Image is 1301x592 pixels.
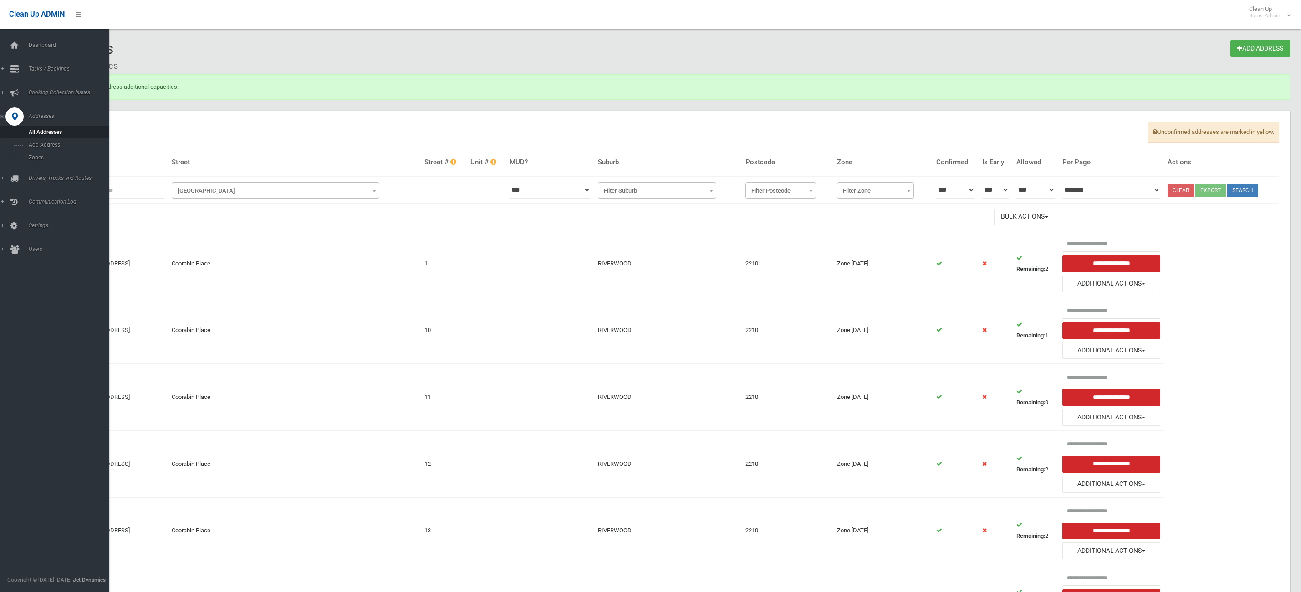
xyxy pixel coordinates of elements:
span: Filter Postcode [745,182,816,199]
td: 2210 [742,497,833,564]
span: Tasks / Bookings [26,66,120,72]
span: Filter Suburb [600,184,714,197]
span: Filter Street [172,182,379,199]
td: 12 [421,430,467,497]
h4: Street [172,158,417,166]
h4: Address [77,158,164,166]
span: Filter Street [174,184,377,197]
button: Export [1195,184,1226,197]
button: Additional Actions [1062,476,1160,493]
button: Additional Actions [1062,409,1160,426]
h4: Is Early [982,158,1009,166]
h4: Confirmed [936,158,975,166]
td: 13 [421,497,467,564]
td: Zone [DATE] [833,230,932,297]
td: Coorabin Place [168,230,421,297]
span: Filter Postcode [748,184,814,197]
span: Clean Up [1245,5,1290,19]
td: 2210 [742,364,833,431]
h4: MUD? [510,158,591,166]
a: Clear [1168,184,1194,197]
strong: Remaining: [1016,332,1045,339]
strong: Remaining: [1016,466,1045,473]
td: 2 [1013,430,1059,497]
span: Addresses [26,113,120,119]
small: Super Admin [1249,12,1281,19]
td: 10 [421,297,467,364]
h4: Actions [1168,158,1275,166]
span: All Addresses [26,129,112,135]
button: Bulk Actions [994,209,1055,225]
button: Search [1227,184,1258,197]
strong: Remaining: [1016,265,1045,272]
td: RIVERWOOD [594,430,742,497]
button: Additional Actions [1062,542,1160,559]
td: 2210 [742,430,833,497]
td: Zone [DATE] [833,430,932,497]
td: Zone [DATE] [833,297,932,364]
span: Booking Collection Issues [26,89,120,96]
strong: Jet Dynamics [73,577,106,583]
h4: Suburb [598,158,738,166]
span: Users [26,246,120,252]
td: RIVERWOOD [594,230,742,297]
div: Successfully update address additional capacities. [40,74,1290,100]
td: Coorabin Place [168,364,421,431]
span: Clean Up ADMIN [9,10,65,19]
td: 1 [421,230,467,297]
h4: Unit # [470,158,502,166]
h4: Allowed [1016,158,1055,166]
span: Settings [26,222,120,229]
h4: Zone [837,158,929,166]
span: Filter Suburb [598,182,716,199]
td: 0 [1013,364,1059,431]
span: Filter Zone [839,184,912,197]
td: Coorabin Place [168,430,421,497]
td: 2210 [742,297,833,364]
td: Zone [DATE] [833,364,932,431]
h4: Per Page [1062,158,1160,166]
a: Add Address [1230,40,1290,57]
span: Dashboard [26,42,120,48]
td: 2 [1013,230,1059,297]
strong: Remaining: [1016,399,1045,406]
span: Filter Zone [837,182,914,199]
td: RIVERWOOD [594,364,742,431]
span: Unconfirmed addresses are marked in yellow. [1148,122,1279,143]
td: Zone [DATE] [833,497,932,564]
h4: Street # [424,158,463,166]
button: Additional Actions [1062,276,1160,292]
span: Add Address [26,142,112,148]
span: Drivers, Trucks and Routes [26,175,120,181]
td: 11 [421,364,467,431]
td: 2210 [742,230,833,297]
strong: Remaining: [1016,532,1045,539]
td: 1 [1013,297,1059,364]
span: Communication Log [26,199,120,205]
h4: Postcode [745,158,830,166]
td: RIVERWOOD [594,297,742,364]
span: Copyright © [DATE]-[DATE] [7,577,71,583]
td: RIVERWOOD [594,497,742,564]
td: Coorabin Place [168,297,421,364]
span: Zones [26,154,112,161]
button: Additional Actions [1062,342,1160,359]
td: Coorabin Place [168,497,421,564]
td: 2 [1013,497,1059,564]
